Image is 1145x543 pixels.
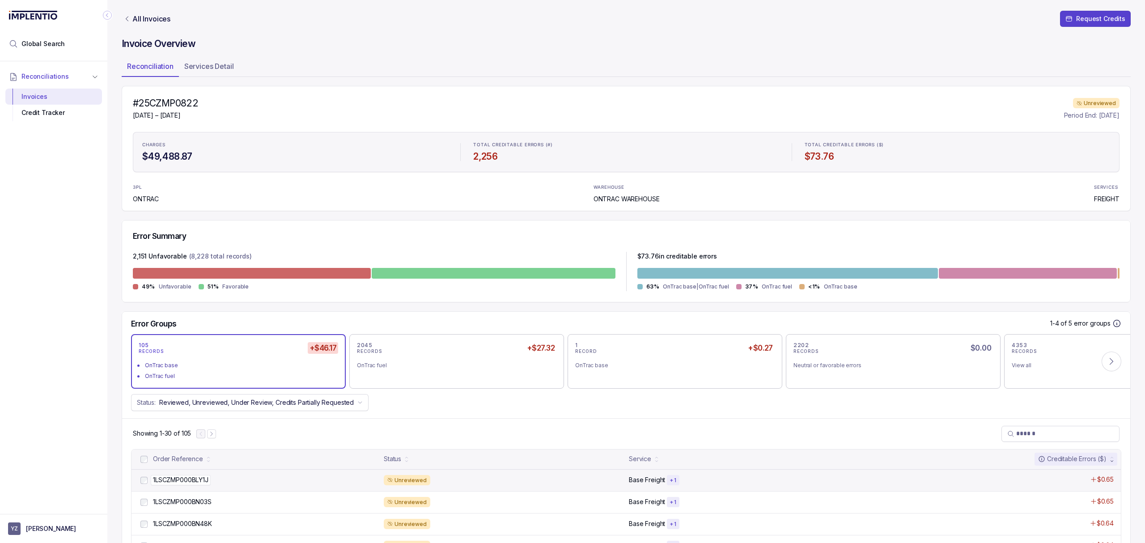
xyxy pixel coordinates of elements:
[663,282,729,291] p: OnTrac base|OnTrac fuel
[139,342,149,349] p: 105
[159,282,191,291] p: Unfavorable
[525,342,556,354] h5: +$27.32
[132,14,170,23] p: All Invoices
[670,521,676,528] p: + 1
[133,97,198,110] h4: #25CZMP0822
[133,231,186,241] h5: Error Summary
[793,349,818,354] p: RECORDS
[222,282,249,291] p: Favorable
[26,524,76,533] p: [PERSON_NAME]
[145,372,337,381] div: OnTrac fuel
[1097,519,1114,528] p: $0.64
[1097,475,1114,484] p: $0.65
[357,342,372,349] p: 2045
[1094,195,1120,204] p: FREIGHT
[137,398,156,407] p: Status:
[1012,342,1027,349] p: 4353
[153,497,212,506] p: 1LSCZMP000BN03S
[468,136,784,168] li: Statistic TOTAL CREDITABLE ERRORS (#)
[133,429,191,438] p: Showing 1-30 of 105
[824,282,857,291] p: OnTrac base
[384,454,401,463] div: Status
[159,398,354,407] p: Reviewed, Unreviewed, Under Review, Credits Partially Requested
[629,475,665,484] p: Base Freight
[140,456,148,463] input: checkbox-checkbox
[131,394,369,411] button: Status:Reviewed, Unreviewed, Under Review, Credits Partially Requested
[629,454,651,463] div: Service
[637,252,717,263] p: $ 73.76 in creditable errors
[575,349,597,354] p: RECORD
[594,195,660,204] p: ONTRAC WAREHOUSE
[189,252,252,263] p: (8,228 total records)
[1038,454,1107,463] div: Creditable Errors ($)
[1094,185,1118,190] p: SERVICES
[357,361,549,370] div: OnTrac fuel
[8,522,99,535] button: User initials[PERSON_NAME]
[122,38,1131,50] h4: Invoice Overview
[207,429,216,438] button: Next Page
[793,342,809,349] p: 2202
[140,499,148,506] input: checkbox-checkbox
[646,283,660,290] p: 63%
[670,477,676,484] p: + 1
[473,150,779,163] h4: 2,256
[21,72,69,81] span: Reconciliations
[1097,497,1114,506] p: $0.65
[1012,349,1037,354] p: RECORDS
[805,142,884,148] p: TOTAL CREDITABLE ERRORS ($)
[139,349,164,354] p: RECORDS
[153,519,212,528] p: 1LSCZMP000BN48K
[13,105,95,121] div: Credit Tracker
[5,87,102,123] div: Reconciliations
[384,475,430,486] div: Unreviewed
[384,497,430,508] div: Unreviewed
[13,89,95,105] div: Invoices
[1074,319,1111,328] p: error groups
[137,136,453,168] li: Statistic CHARGES
[208,283,219,290] p: 51%
[151,475,211,485] p: 1LSCZMP000BLY1J
[8,522,21,535] span: User initials
[127,61,174,72] p: Reconciliation
[629,497,665,506] p: Base Freight
[629,519,665,528] p: Base Freight
[745,283,759,290] p: 37%
[384,519,430,530] div: Unreviewed
[102,10,113,21] div: Collapse Icon
[357,349,382,354] p: RECORDS
[122,59,179,77] li: Tab Reconciliation
[184,61,234,72] p: Services Detail
[142,150,448,163] h4: $49,488.87
[140,521,148,528] input: checkbox-checkbox
[793,361,986,370] div: Neutral or favorable errors
[575,342,578,349] p: 1
[594,185,624,190] p: WAREHOUSE
[21,39,65,48] span: Global Search
[142,142,165,148] p: CHARGES
[746,342,775,354] h5: +$0.27
[153,454,203,463] div: Order Reference
[808,283,820,290] p: <1%
[805,150,1110,163] h4: $73.76
[133,185,156,190] p: 3PL
[1060,11,1131,27] button: Request Credits
[179,59,239,77] li: Tab Services Detail
[133,195,159,204] p: ONTRAC
[122,59,1131,77] ul: Tab Group
[133,429,191,438] div: Remaining page entries
[133,252,187,263] p: 2,151 Unfavorable
[133,111,198,120] p: [DATE] – [DATE]
[799,136,1115,168] li: Statistic TOTAL CREDITABLE ERRORS ($)
[122,14,172,23] a: Link All Invoices
[473,142,553,148] p: TOTAL CREDITABLE ERRORS (#)
[308,342,338,354] h5: +$46.17
[762,282,792,291] p: OnTrac fuel
[133,132,1120,172] ul: Statistic Highlights
[670,499,676,506] p: + 1
[575,361,768,370] div: OnTrac base
[1073,98,1120,109] div: Unreviewed
[969,342,993,354] h5: $0.00
[145,361,337,370] div: OnTrac base
[1050,319,1074,328] p: 1-4 of 5
[140,477,148,484] input: checkbox-checkbox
